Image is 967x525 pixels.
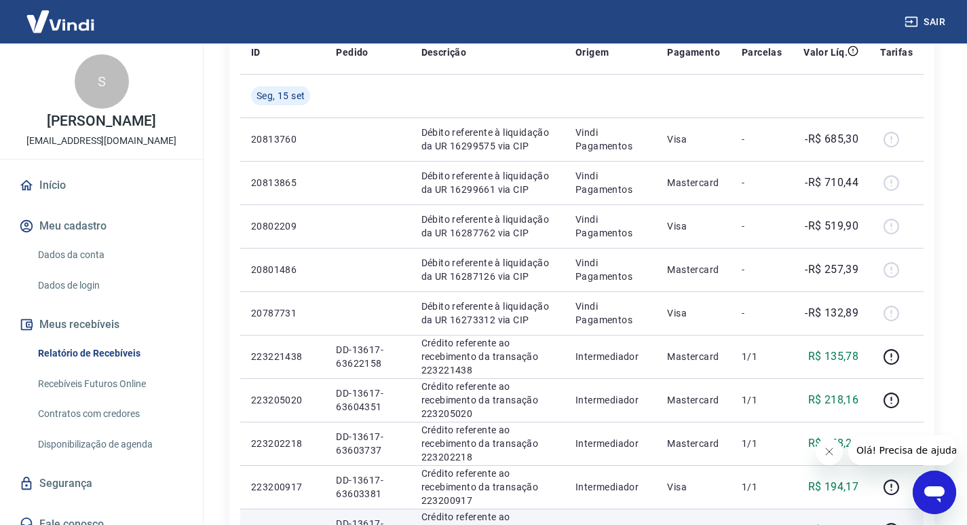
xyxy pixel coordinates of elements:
p: -R$ 685,30 [805,131,858,147]
p: Débito referente à liquidação da UR 16287126 via CIP [421,256,554,283]
p: Visa [667,306,720,320]
p: Visa [667,219,720,233]
p: Débito referente à liquidação da UR 16273312 via CIP [421,300,554,327]
p: DD-13617-63622158 [336,343,399,370]
p: Vindi Pagamentos [575,126,645,153]
p: 1/1 [742,480,782,494]
p: 1/1 [742,393,782,407]
p: 223202218 [251,437,314,450]
p: Mastercard [667,263,720,276]
a: Disponibilização de agenda [33,431,187,458]
p: ID [251,46,261,59]
p: -R$ 132,89 [805,305,858,321]
p: DD-13617-63603381 [336,473,399,501]
p: Parcelas [742,46,782,59]
p: Vindi Pagamentos [575,256,645,283]
iframe: Mensagem da empresa [848,435,956,465]
a: Segurança [16,469,187,499]
p: Crédito referente ao recebimento da transação 223205020 [421,380,554,420]
p: - [742,176,782,189]
p: Vindi Pagamentos [575,213,645,240]
p: 1/1 [742,350,782,363]
p: Origem [575,46,609,59]
p: DD-13617-63604351 [336,386,399,414]
p: 20813760 [251,132,314,146]
p: 20802209 [251,219,314,233]
span: Olá! Precisa de ajuda? [8,10,114,20]
p: Crédito referente ao recebimento da transação 223200917 [421,467,554,507]
p: - [742,132,782,146]
p: Pedido [336,46,368,59]
p: - [742,219,782,233]
p: 223200917 [251,480,314,494]
button: Meus recebíveis [16,310,187,340]
p: 20813865 [251,176,314,189]
p: Crédito referente ao recebimento da transação 223202218 [421,423,554,464]
span: Seg, 15 set [257,89,305,103]
p: DD-13617-63603737 [336,430,399,457]
p: 20801486 [251,263,314,276]
p: Mastercard [667,437,720,450]
p: Vindi Pagamentos [575,169,645,196]
button: Meu cadastro [16,211,187,241]
p: Débito referente à liquidação da UR 16299661 via CIP [421,169,554,196]
a: Início [16,170,187,200]
p: -R$ 519,90 [805,218,858,234]
p: Intermediador [575,393,645,407]
p: R$ 218,16 [808,392,859,408]
p: -R$ 710,44 [805,175,858,191]
p: 223221438 [251,350,314,363]
iframe: Fechar mensagem [816,438,843,465]
p: Mastercard [667,393,720,407]
p: 1/1 [742,437,782,450]
a: Relatório de Recebíveis [33,340,187,367]
a: Dados da conta [33,241,187,269]
p: [PERSON_NAME] [47,114,155,128]
p: Tarifas [880,46,913,59]
button: Sair [902,10,951,35]
p: - [742,263,782,276]
p: [EMAIL_ADDRESS][DOMAIN_NAME] [26,134,176,148]
p: Débito referente à liquidação da UR 16299575 via CIP [421,126,554,153]
img: Vindi [16,1,105,42]
div: S [75,54,129,109]
p: R$ 135,78 [808,348,859,365]
p: Intermediador [575,437,645,450]
iframe: Botão para abrir a janela de mensagens [913,471,956,514]
p: Descrição [421,46,467,59]
p: 20787731 [251,306,314,320]
p: Valor Líq. [803,46,848,59]
p: Crédito referente ao recebimento da transação 223221438 [421,336,554,377]
p: R$ 178,25 [808,435,859,452]
a: Contratos com credores [33,400,187,428]
p: Visa [667,132,720,146]
p: Visa [667,480,720,494]
p: Intermediador [575,350,645,363]
p: Pagamento [667,46,720,59]
p: Vindi Pagamentos [575,300,645,327]
p: Mastercard [667,176,720,189]
p: 223205020 [251,393,314,407]
a: Recebíveis Futuros Online [33,370,187,398]
a: Dados de login [33,272,187,300]
p: Intermediador [575,480,645,494]
p: Mastercard [667,350,720,363]
p: -R$ 257,39 [805,261,858,278]
p: R$ 194,17 [808,479,859,495]
p: - [742,306,782,320]
p: Débito referente à liquidação da UR 16287762 via CIP [421,213,554,240]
